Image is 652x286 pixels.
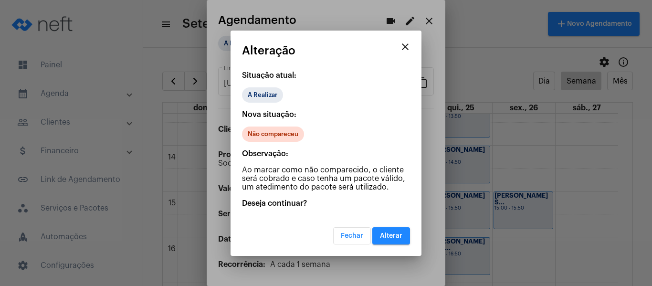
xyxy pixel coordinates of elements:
span: Alteração [242,44,295,57]
button: Alterar [372,227,410,244]
mat-chip: A Realizar [242,87,283,103]
p: Deseja continuar? [242,199,410,208]
p: Ao marcar como não comparecido, o cliente será cobrado e caso tenha um pacote válido, um atedimen... [242,166,410,191]
span: Alterar [380,233,402,239]
p: Nova situação: [242,110,410,119]
button: Fechar [333,227,371,244]
span: Fechar [341,233,363,239]
p: Observação: [242,149,410,158]
mat-chip: Não compareceu [242,127,304,142]
p: Situação atual: [242,71,410,80]
mat-icon: close [400,41,411,53]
